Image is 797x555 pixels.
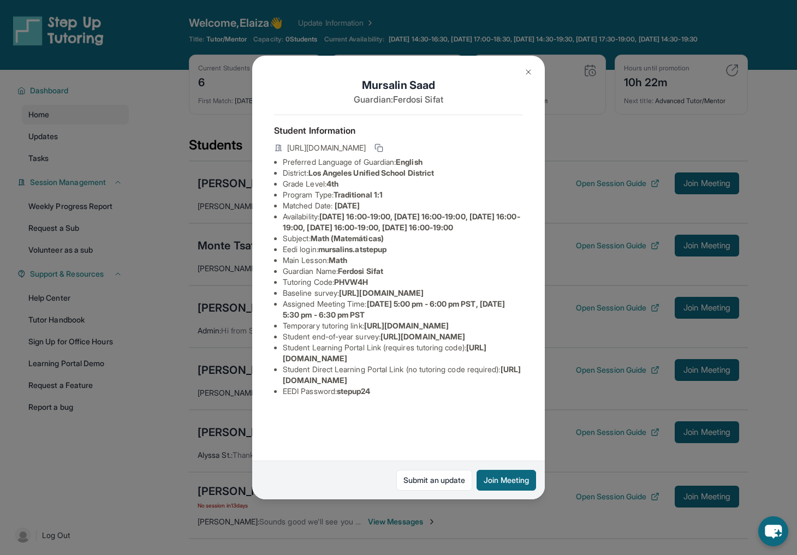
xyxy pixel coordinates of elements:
li: Program Type: [283,189,523,200]
span: [URL][DOMAIN_NAME] [339,288,424,297]
span: stepup24 [337,386,371,396]
li: Preferred Language of Guardian: [283,157,523,168]
span: English [396,157,423,166]
span: [DATE] 5:00 pm - 6:00 pm PST, [DATE] 5:30 pm - 6:30 pm PST [283,299,505,319]
li: Availability: [283,211,523,233]
span: Los Angeles Unified School District [308,168,434,177]
li: Baseline survey : [283,288,523,299]
li: Subject : [283,233,523,244]
li: Tutoring Code : [283,277,523,288]
span: [URL][DOMAIN_NAME] [287,142,366,153]
li: Grade Level: [283,178,523,189]
span: [URL][DOMAIN_NAME] [364,321,449,330]
img: Close Icon [524,68,533,76]
li: Main Lesson : [283,255,523,266]
li: Student end-of-year survey : [283,331,523,342]
span: PHVW4H [334,277,368,287]
li: Assigned Meeting Time : [283,299,523,320]
button: Copy link [372,141,385,154]
span: Math (Matemáticas) [311,234,384,243]
a: Submit an update [396,470,472,491]
li: Student Learning Portal Link (requires tutoring code) : [283,342,523,364]
h4: Student Information [274,124,523,137]
span: mursalins.atstepup [318,244,386,254]
li: Guardian Name : [283,266,523,277]
li: Temporary tutoring link : [283,320,523,331]
li: Student Direct Learning Portal Link (no tutoring code required) : [283,364,523,386]
span: Traditional 1:1 [334,190,383,199]
span: Math [329,255,347,265]
span: [DATE] [335,201,360,210]
span: Ferdosi Sifat [338,266,383,276]
button: chat-button [758,516,788,546]
li: Eedi login : [283,244,523,255]
span: [URL][DOMAIN_NAME] [380,332,465,341]
span: 4th [326,179,338,188]
li: Matched Date: [283,200,523,211]
li: EEDI Password : [283,386,523,397]
p: Guardian: Ferdosi Sifat [274,93,523,106]
li: District: [283,168,523,178]
span: [DATE] 16:00-19:00, [DATE] 16:00-19:00, [DATE] 16:00-19:00, [DATE] 16:00-19:00, [DATE] 16:00-19:00 [283,212,520,232]
h1: Mursalin Saad [274,77,523,93]
button: Join Meeting [477,470,536,491]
